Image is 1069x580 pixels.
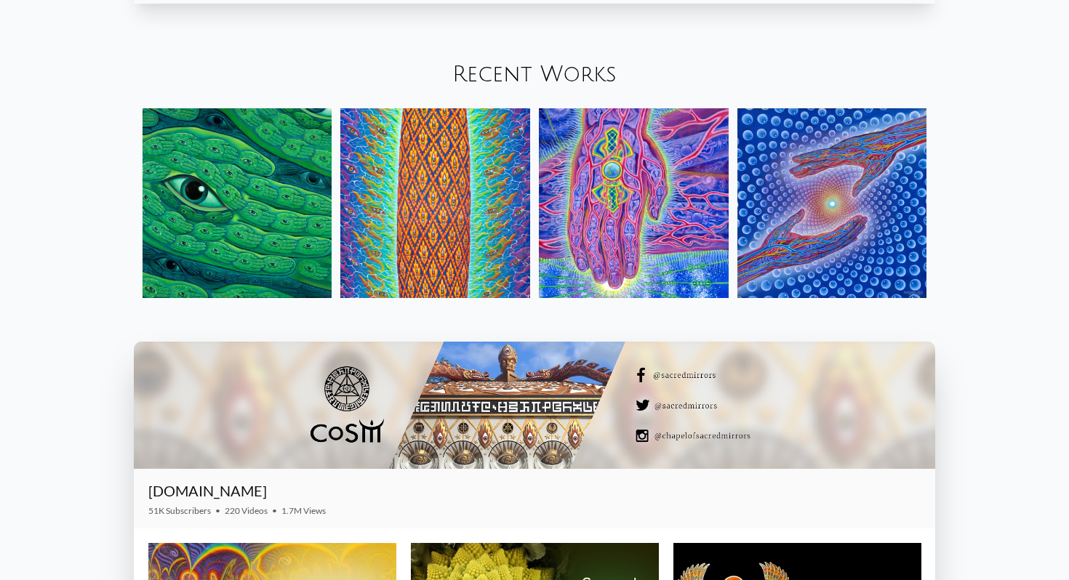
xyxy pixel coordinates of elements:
a: Recent Works [452,63,617,86]
span: • [215,505,220,516]
iframe: Subscribe to CoSM.TV on YouTube [836,488,921,505]
span: 220 Videos [225,505,268,516]
a: [DOMAIN_NAME] [148,482,267,499]
span: 1.7M Views [281,505,326,516]
span: • [272,505,277,516]
span: 51K Subscribers [148,505,211,516]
